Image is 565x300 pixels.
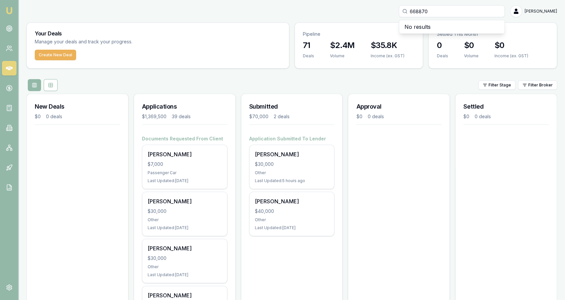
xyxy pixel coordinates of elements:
div: Income (ex. GST) [371,53,404,59]
div: Last Updated: [DATE] [255,225,329,230]
div: Deals [437,53,448,59]
h3: Applications [142,102,227,111]
div: $30,000 [148,208,222,215]
button: Filter Broker [518,80,557,90]
p: Pipeline [303,31,415,37]
h3: New Deals [35,102,120,111]
span: [PERSON_NAME] [525,9,557,14]
span: Filter Stage [489,82,511,88]
div: Last Updated: [DATE] [148,178,222,183]
div: [PERSON_NAME] [148,244,222,252]
div: $70,000 [249,113,268,120]
p: Settled This Month [437,31,549,37]
div: 0 deals [475,113,491,120]
div: Volume [330,53,355,59]
div: $30,000 [255,161,329,168]
img: emu-icon-u.png [5,7,13,15]
div: 2 deals [274,113,290,120]
button: Create New Deal [35,50,76,60]
div: $7,000 [148,161,222,168]
div: Other [148,264,222,270]
div: Last Updated: 5 hours ago [255,178,329,183]
span: Filter Broker [528,82,553,88]
h4: Application Submitted To Lender [249,135,335,142]
div: [PERSON_NAME] [255,150,329,158]
div: Deals [303,53,314,59]
h3: Submitted [249,102,335,111]
div: Volume [464,53,478,59]
div: $40,000 [255,208,329,215]
h3: 0 [437,40,448,51]
h3: $35.8K [371,40,404,51]
p: No results [404,23,499,31]
div: Last Updated: [DATE] [148,272,222,277]
p: Manage your deals and track your progress. [35,38,204,46]
div: Income (ex. GST) [494,53,528,59]
div: Passenger Car [148,170,222,175]
h3: $0 [494,40,528,51]
div: 0 deals [46,113,62,120]
div: Other [255,217,329,223]
div: $30,000 [148,255,222,262]
h3: Settled [463,102,549,111]
h4: Documents Requested From Client [142,135,227,142]
div: $1,369,500 [142,113,166,120]
input: Search deals [399,5,505,17]
div: [PERSON_NAME] [255,197,329,205]
div: $0 [356,113,362,120]
div: Other [255,170,329,175]
h3: 71 [303,40,314,51]
h3: $0 [464,40,478,51]
div: $0 [463,113,469,120]
div: 0 deals [367,113,384,120]
div: [PERSON_NAME] [148,150,222,158]
div: [PERSON_NAME] [148,291,222,299]
div: Other [148,217,222,223]
div: Last Updated: [DATE] [148,225,222,230]
button: Filter Stage [478,80,515,90]
h3: $2.4M [330,40,355,51]
div: $0 [35,113,41,120]
div: [PERSON_NAME] [148,197,222,205]
div: 39 deals [172,113,191,120]
h3: Your Deals [35,31,281,36]
h3: Approval [356,102,442,111]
